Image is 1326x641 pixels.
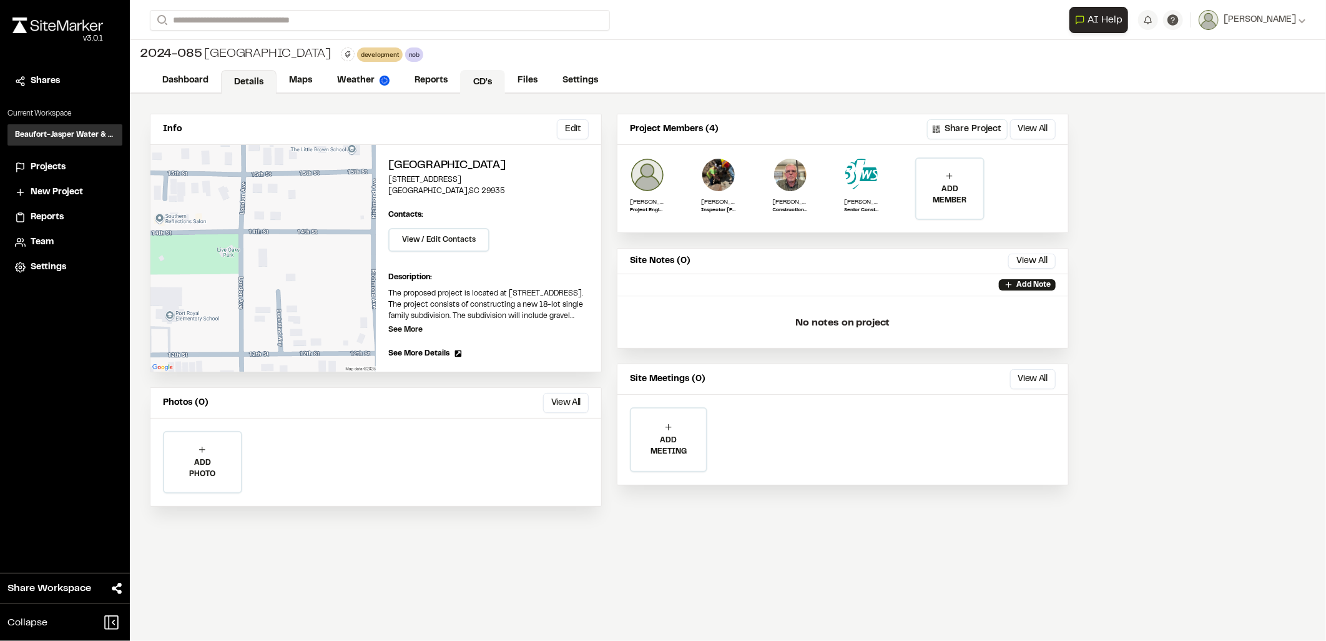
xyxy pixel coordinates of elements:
a: Team [15,236,115,249]
div: nob [405,47,423,62]
span: Reports [31,211,64,224]
p: [PERSON_NAME] [844,197,879,207]
a: Details [221,70,277,94]
a: Shares [15,74,115,88]
span: Team [31,236,54,249]
p: [STREET_ADDRESS] [388,174,589,186]
p: See More [388,324,423,335]
p: ADD MEMBER [916,184,983,206]
button: Edit Tags [341,47,355,61]
p: [PERSON_NAME] [773,197,808,207]
button: View All [1010,369,1056,389]
span: AI Help [1088,12,1122,27]
p: The proposed project is located at [STREET_ADDRESS]. The project consists of constructing a new 1... [388,288,589,322]
p: [GEOGRAPHIC_DATA] , SC 29935 [388,186,589,197]
p: Info [163,122,182,136]
a: Projects [15,161,115,174]
img: Justin Burke [701,157,736,192]
button: View All [1008,254,1056,269]
p: No notes on project [627,303,1058,343]
span: Collapse [7,615,47,630]
button: [PERSON_NAME] [1199,10,1306,30]
img: rebrand.png [12,17,103,33]
a: Dashboard [150,69,221,92]
p: Contacts: [388,209,423,221]
div: [GEOGRAPHIC_DATA] [140,45,331,64]
p: [PERSON_NAME] [630,197,665,207]
span: Settings [31,261,66,274]
div: development [357,47,403,62]
img: User [1199,10,1219,30]
p: Site Notes (0) [630,254,690,268]
img: Jordan Silva [630,157,665,192]
a: Files [505,69,550,92]
img: Chris McVey [773,157,808,192]
img: Jason Quick [844,157,879,192]
a: Settings [15,261,115,274]
a: Reports [402,69,460,92]
span: See More Details [388,348,449,359]
span: Projects [31,161,66,174]
p: ADD PHOTO [164,457,241,480]
p: Current Workspace [7,108,122,119]
button: View All [1010,119,1056,139]
a: Weather [325,69,402,92]
p: [PERSON_NAME] [701,197,736,207]
div: Oh geez...please don't... [12,33,103,44]
button: View All [543,393,589,413]
p: Description: [388,272,589,283]
p: Project Members (4) [630,122,719,136]
span: Shares [31,74,60,88]
button: View / Edit Contacts [388,228,489,252]
span: New Project [31,186,83,199]
p: Site Meetings (0) [630,372,705,386]
a: CD's [460,70,505,94]
h3: Beaufort-Jasper Water & Sewer Authority [15,129,115,141]
p: Inspector [PERSON_NAME] [701,207,736,214]
span: 2024-085 [140,45,202,64]
div: Open AI Assistant [1069,7,1133,33]
p: Construction Supervisor [773,207,808,214]
button: Search [150,10,172,31]
span: [PERSON_NAME] [1224,13,1296,27]
a: New Project [15,186,115,199]
p: Photos (0) [163,396,209,410]
a: Reports [15,211,115,224]
button: Share Project [927,119,1008,139]
span: Share Workspace [7,581,91,596]
a: Settings [550,69,611,92]
a: Maps [277,69,325,92]
p: Project Engineer [630,207,665,214]
p: ADD MEETING [631,435,706,457]
p: Senior Construction Manager [844,207,879,214]
p: Add Note [1016,279,1051,291]
button: Edit [557,119,589,139]
button: Open AI Assistant [1069,7,1128,33]
img: precipai.png [380,76,390,86]
h2: [GEOGRAPHIC_DATA] [388,157,589,174]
